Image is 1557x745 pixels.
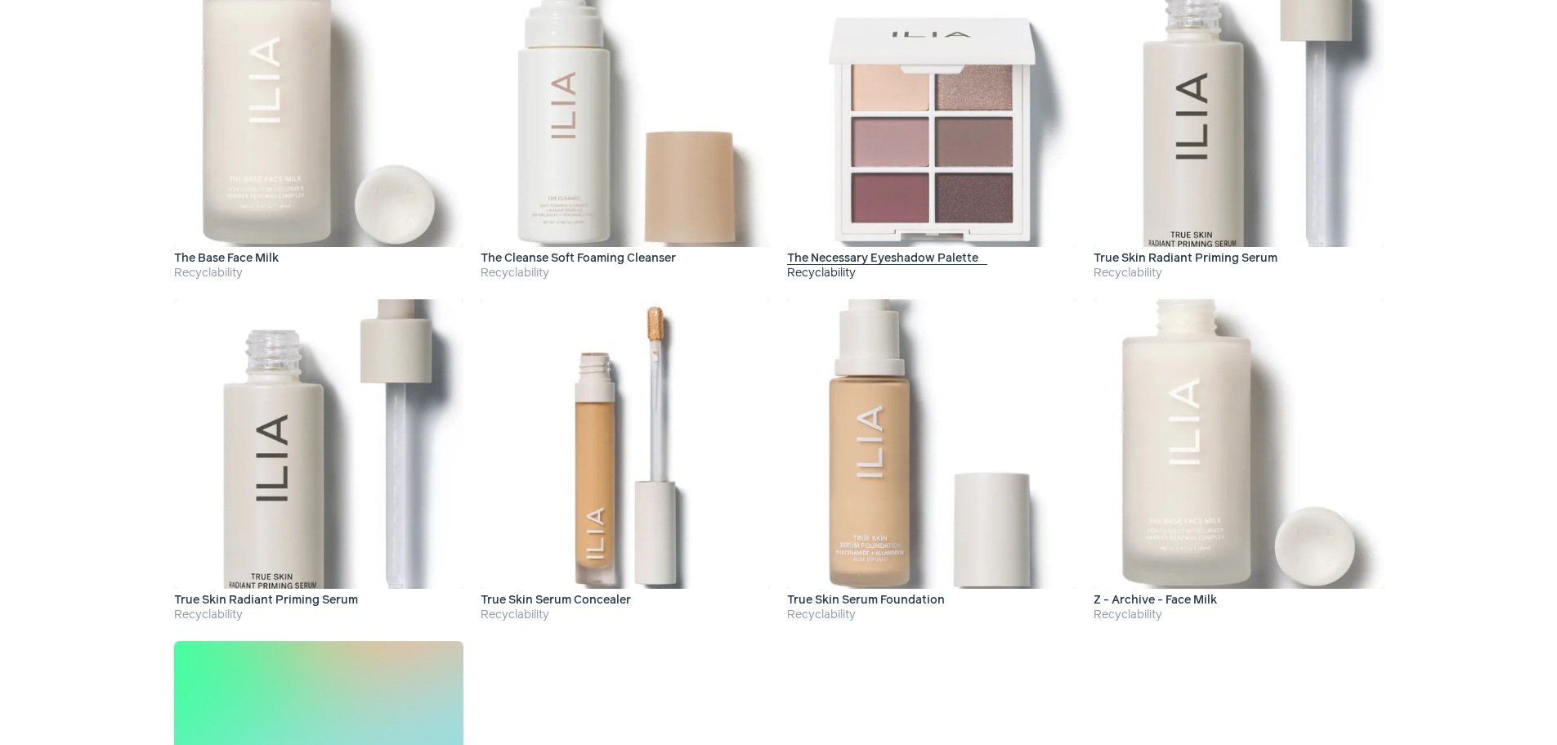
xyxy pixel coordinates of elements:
[787,299,1076,589] img: True Skin Serum Foundation
[174,607,463,624] h4: Recyclability
[787,607,1076,624] h4: Recyclability
[174,299,463,589] img: True Skin Radiant Priming Serum
[174,253,288,264] span: The Base Face Milk
[481,607,770,624] h4: Recyclability
[481,299,770,624] a: True Skin Serum Concealer True Skin Serum Concealer Recyclability
[174,595,367,607] h3: True Skin Radiant Priming Serum
[787,265,1076,282] h4: Recyclability
[787,299,1076,624] a: True Skin Serum Foundation True Skin Serum Foundation Recyclability
[1094,607,1383,624] h4: Recyclability
[1094,299,1383,624] a: Z - Archive - Face Milk Z - Archive - Face Milk Recyclability
[174,265,463,282] h4: Recyclability
[481,595,640,607] h3: True Skin Serum Concealer
[481,299,770,589] img: True Skin Serum Concealer
[481,265,770,282] h4: Recyclability
[481,253,685,265] h3: The Cleanse Soft Foaming Cleanser
[1094,595,1226,607] h3: Z - Archive - Face Milk
[1094,595,1226,606] span: Z - Archive - Face Milk
[174,595,367,606] span: True Skin Radiant Priming Serum
[481,595,640,606] span: True Skin Serum Concealer
[481,253,685,264] span: The Cleanse Soft Foaming Cleanser
[174,299,463,624] a: True Skin Radiant Priming Serum True Skin Radiant Priming Serum Recyclability
[787,595,954,607] h3: True Skin Serum Foundation
[787,253,987,264] span: The Necessary Eyeshadow Palette
[1094,265,1383,282] h4: Recyclability
[174,253,288,265] h3: The Base Face Milk
[787,253,987,265] h3: The Necessary Eyeshadow Palette
[1094,299,1383,589] img: Z - Archive - Face Milk
[1094,253,1286,264] span: True Skin Radiant Priming Serum
[787,595,954,606] span: True Skin Serum Foundation
[1094,253,1286,265] h3: True Skin Radiant Priming Serum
